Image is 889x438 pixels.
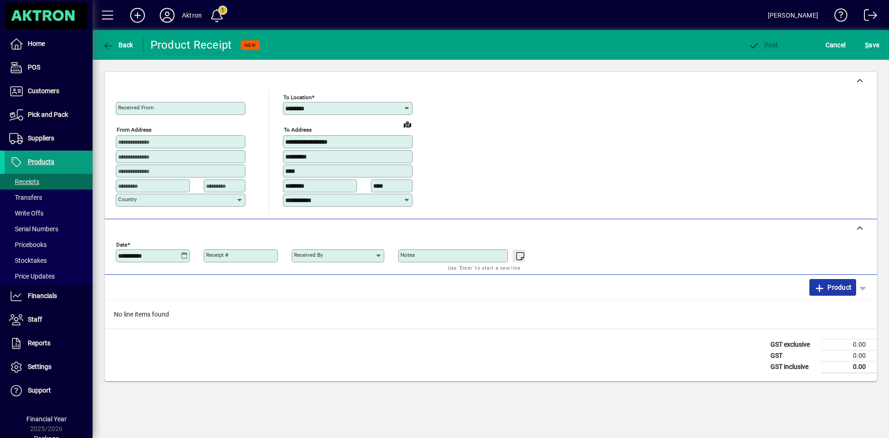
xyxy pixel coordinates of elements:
a: Home [5,32,93,56]
span: Pricebooks [9,241,47,248]
div: Aktron [182,8,202,23]
app-page-header-button: Back [93,37,144,53]
a: Reports [5,332,93,355]
span: Staff [28,316,42,323]
td: GST [766,350,821,361]
a: Logout [857,2,877,32]
span: Reports [28,339,50,347]
span: Stocktakes [9,257,47,264]
a: Staff [5,308,93,331]
button: Save [863,37,882,53]
mat-label: Notes [401,252,415,258]
mat-label: Date [116,241,127,248]
span: ost [748,41,778,49]
div: Product Receipt [150,38,232,52]
td: 0.00 [821,361,877,373]
a: View on map [400,117,415,132]
span: Pick and Pack [28,111,68,118]
button: Post [746,37,781,53]
span: S [865,41,869,49]
span: Financial Year [26,415,67,423]
span: Product [814,280,851,295]
span: Transfers [9,194,42,201]
mat-label: Received by [294,252,323,258]
td: 0.00 [821,350,877,361]
span: Back [102,41,133,49]
span: Settings [28,363,51,370]
td: GST exclusive [766,339,821,350]
span: Write Offs [9,209,44,217]
a: Support [5,379,93,402]
a: Serial Numbers [5,221,93,237]
a: Write Offs [5,205,93,221]
mat-label: Country [118,196,137,203]
mat-label: Receipt # [206,252,228,258]
div: [PERSON_NAME] [768,8,818,23]
button: Product [809,279,856,296]
span: Receipts [9,178,39,185]
mat-label: To location [283,94,312,101]
span: Home [28,40,45,47]
span: Price Updates [9,273,55,280]
mat-hint: Use 'Enter' to start a new line [448,262,520,273]
span: Products [28,158,54,165]
button: Cancel [823,37,848,53]
span: Customers [28,87,59,95]
a: Suppliers [5,127,93,150]
mat-label: Received From [118,104,154,111]
td: GST inclusive [766,361,821,373]
span: Suppliers [28,134,54,142]
a: Price Updates [5,268,93,284]
a: Receipts [5,174,93,190]
span: P [764,41,769,49]
span: ave [865,38,879,52]
span: Cancel [826,38,846,52]
button: Back [100,37,136,53]
a: Pick and Pack [5,103,93,127]
a: Settings [5,355,93,379]
button: Profile [152,7,182,24]
a: Stocktakes [5,253,93,268]
a: POS [5,56,93,79]
a: Pricebooks [5,237,93,253]
a: Customers [5,80,93,103]
div: No line items found [105,300,877,329]
a: Knowledge Base [827,2,848,32]
span: Financials [28,292,57,299]
button: Add [123,7,152,24]
span: Serial Numbers [9,225,58,233]
a: Transfers [5,190,93,205]
td: 0.00 [821,339,877,350]
span: POS [28,63,40,71]
a: Financials [5,285,93,308]
span: NEW [244,42,256,48]
span: Support [28,387,51,394]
